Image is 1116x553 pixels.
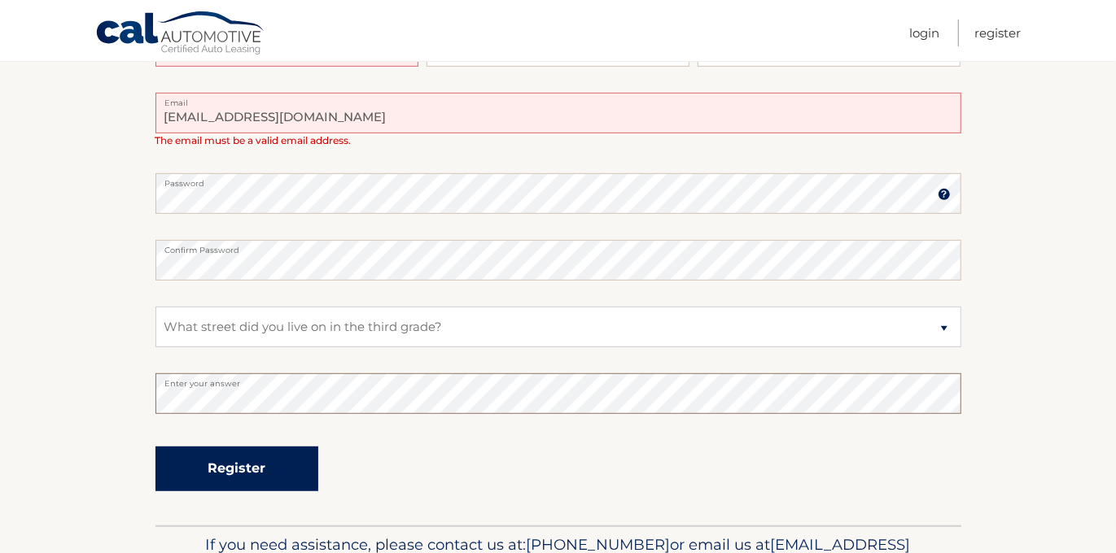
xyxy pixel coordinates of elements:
[155,240,961,253] label: Confirm Password
[155,93,961,133] input: Email
[909,20,939,46] a: Login
[938,188,951,201] img: tooltip.svg
[95,11,266,58] a: Cal Automotive
[155,446,318,491] button: Register
[155,93,961,106] label: Email
[155,173,961,186] label: Password
[155,373,961,386] label: Enter your answer
[155,134,352,146] span: The email must be a valid email address.
[974,20,1021,46] a: Register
